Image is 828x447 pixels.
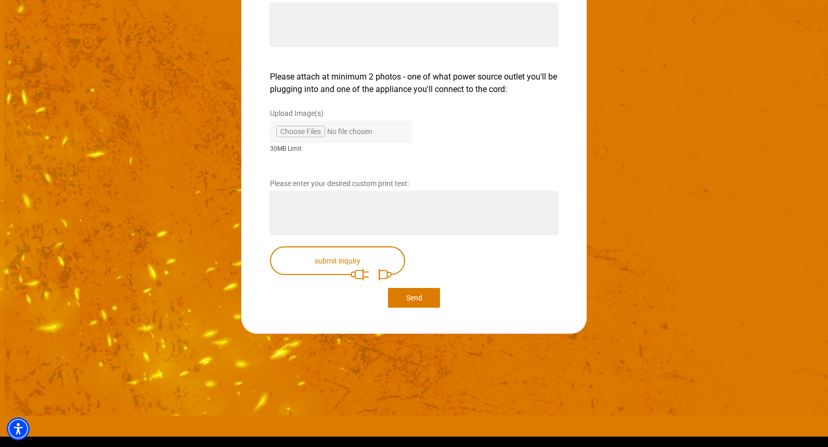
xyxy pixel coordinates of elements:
[388,288,440,308] button: Send
[270,109,324,117] span: Upload Image(s)
[270,144,411,153] small: 30MB Limit
[7,417,30,440] div: Accessibility Menu
[270,179,409,188] span: Please enter your desired custom print text:
[270,71,558,96] p: Please attach at minimum 2 photos - one of what power source outlet you'll be plugging into and o...
[270,246,405,275] button: submit inquiry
